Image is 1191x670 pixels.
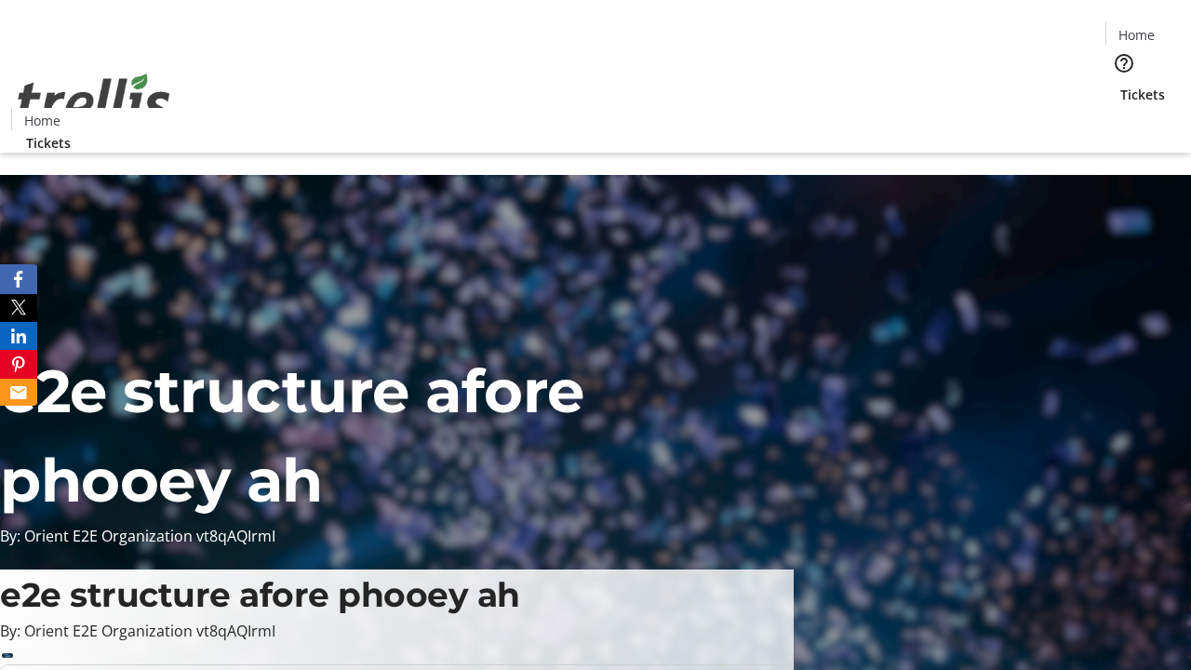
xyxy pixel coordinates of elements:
[1105,85,1180,104] a: Tickets
[26,133,71,153] span: Tickets
[11,53,177,146] img: Orient E2E Organization vt8qAQIrmI's Logo
[11,133,86,153] a: Tickets
[1105,104,1143,141] button: Cart
[1120,85,1165,104] span: Tickets
[1106,25,1166,45] a: Home
[1118,25,1155,45] span: Home
[12,111,72,130] a: Home
[1105,45,1143,82] button: Help
[24,111,60,130] span: Home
